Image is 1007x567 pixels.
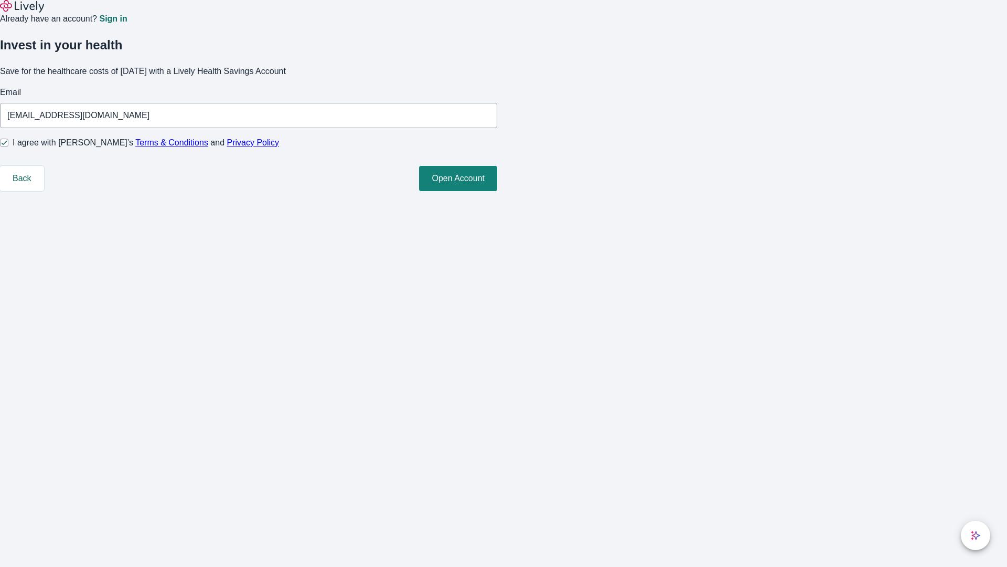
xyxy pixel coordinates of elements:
a: Terms & Conditions [135,138,208,147]
a: Sign in [99,15,127,23]
span: I agree with [PERSON_NAME]’s and [13,136,279,149]
a: Privacy Policy [227,138,280,147]
svg: Lively AI Assistant [970,530,981,541]
button: chat [961,521,990,550]
button: Open Account [419,166,497,191]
